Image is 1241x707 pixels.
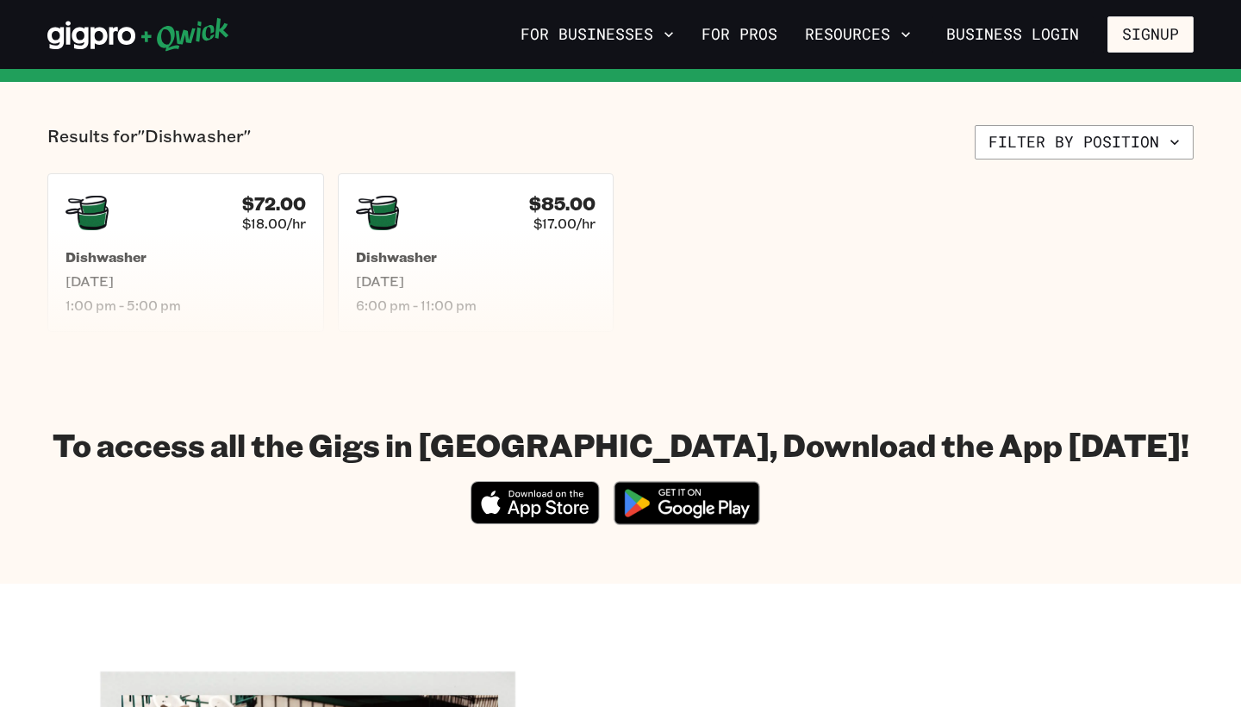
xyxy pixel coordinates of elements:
span: [DATE] [65,272,306,290]
button: Signup [1107,16,1194,53]
h4: $72.00 [242,193,306,215]
button: For Businesses [514,20,681,49]
a: For Pros [695,20,784,49]
h5: Dishwasher [356,248,596,266]
a: $72.00$18.00/hrDishwasher[DATE]1:00 pm - 5:00 pm [47,173,324,332]
h4: $85.00 [529,193,596,215]
button: Filter by position [975,125,1194,160]
span: $17.00/hr [533,215,596,232]
a: Business Login [932,16,1094,53]
span: $18.00/hr [242,215,306,232]
span: 6:00 pm - 11:00 pm [356,297,596,314]
h5: Dishwasher [65,248,306,266]
span: 1:00 pm - 5:00 pm [65,297,306,314]
a: $85.00$17.00/hrDishwasher[DATE]6:00 pm - 11:00 pm [338,173,614,332]
p: Results for "Dishwasher" [47,125,251,160]
button: Resources [798,20,918,49]
a: Download on the App Store [471,510,600,528]
h1: To access all the Gigs in [GEOGRAPHIC_DATA], Download the App [DATE]! [53,425,1189,464]
img: Get it on Google Play [603,471,770,535]
span: [DATE] [356,272,596,290]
